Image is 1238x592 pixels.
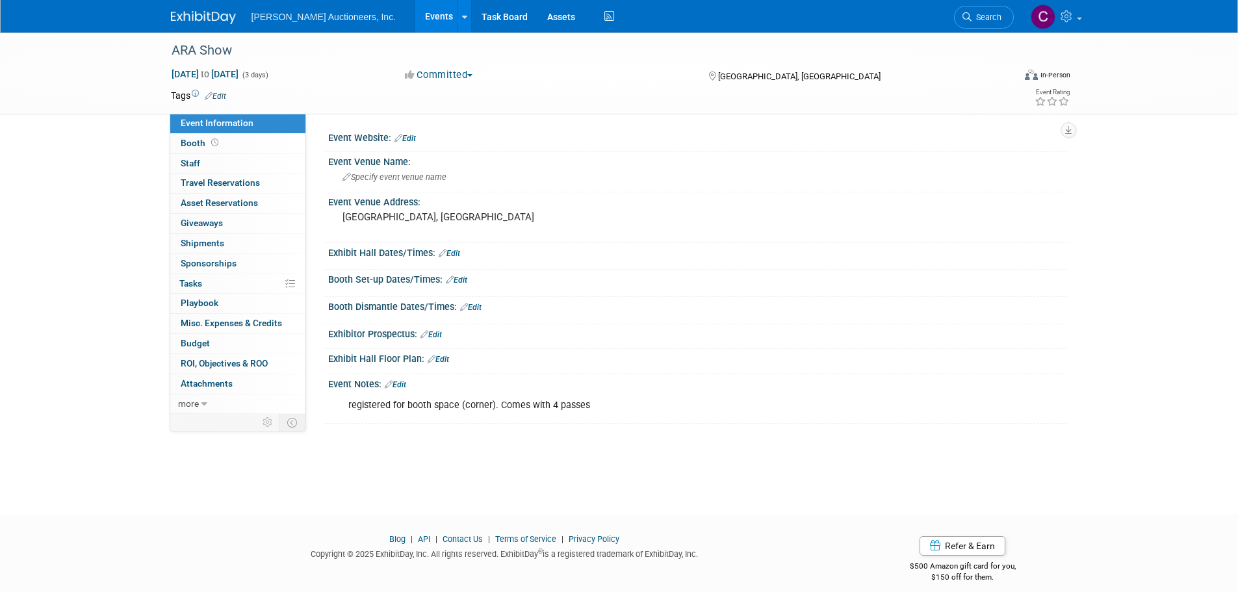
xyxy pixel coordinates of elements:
a: API [418,534,430,544]
div: Event Format [937,68,1071,87]
a: Terms of Service [495,534,556,544]
div: Exhibitor Prospectus: [328,324,1068,341]
span: | [407,534,416,544]
img: ExhibitDay [171,11,236,24]
span: [GEOGRAPHIC_DATA], [GEOGRAPHIC_DATA] [718,71,881,81]
pre: [GEOGRAPHIC_DATA], [GEOGRAPHIC_DATA] [342,211,622,223]
span: Shipments [181,238,224,248]
span: Staff [181,158,200,168]
span: Tasks [179,278,202,289]
span: | [432,534,441,544]
a: Giveaways [170,214,305,233]
span: Travel Reservations [181,177,260,188]
a: Privacy Policy [569,534,619,544]
img: Format-Inperson.png [1025,70,1038,80]
a: Staff [170,154,305,174]
a: Travel Reservations [170,174,305,193]
span: | [558,534,567,544]
div: Event Website: [328,128,1068,145]
div: Event Venue Address: [328,192,1068,209]
a: Contact Us [443,534,483,544]
div: Exhibit Hall Dates/Times: [328,243,1068,260]
span: Booth [181,138,221,148]
span: Asset Reservations [181,198,258,208]
td: Personalize Event Tab Strip [257,414,279,431]
span: Attachments [181,378,233,389]
a: Edit [385,380,406,389]
a: Misc. Expenses & Credits [170,314,305,333]
div: Copyright © 2025 ExhibitDay, Inc. All rights reserved. ExhibitDay is a registered trademark of Ex... [171,545,839,560]
div: Exhibit Hall Floor Plan: [328,349,1068,366]
a: Asset Reservations [170,194,305,213]
sup: ® [538,548,543,555]
a: Tasks [170,274,305,294]
a: Sponsorships [170,254,305,274]
span: Event Information [181,118,253,128]
div: Event Rating [1035,89,1070,96]
div: $500 Amazon gift card for you, [858,552,1068,582]
span: ROI, Objectives & ROO [181,358,268,368]
a: ROI, Objectives & ROO [170,354,305,374]
a: more [170,394,305,414]
a: Edit [394,134,416,143]
a: Edit [439,249,460,258]
span: Giveaways [181,218,223,228]
div: ARA Show [167,39,994,62]
div: $150 off for them. [858,572,1068,583]
a: Edit [428,355,449,364]
span: to [199,69,211,79]
a: Shipments [170,234,305,253]
span: Booth not reserved yet [209,138,221,148]
span: Search [972,12,1001,22]
span: | [485,534,493,544]
a: Edit [420,330,442,339]
div: Booth Set-up Dates/Times: [328,270,1068,287]
a: Refer & Earn [920,536,1005,556]
div: registered for booth space (corner). Comes with 4 passes [339,393,925,418]
div: Event Venue Name: [328,152,1068,168]
a: Event Information [170,114,305,133]
span: [DATE] [DATE] [171,68,239,80]
td: Tags [171,89,226,102]
div: In-Person [1040,70,1070,80]
a: Edit [205,92,226,101]
span: Playbook [181,298,218,308]
a: Blog [389,534,406,544]
span: [PERSON_NAME] Auctioneers, Inc. [251,12,396,22]
td: Toggle Event Tabs [279,414,305,431]
span: Sponsorships [181,258,237,268]
a: Budget [170,334,305,354]
span: more [178,398,199,409]
span: Specify event venue name [342,172,446,182]
img: Cyndi Wade [1031,5,1055,29]
a: Attachments [170,374,305,394]
a: Playbook [170,294,305,313]
span: Misc. Expenses & Credits [181,318,282,328]
button: Committed [400,68,478,82]
a: Edit [460,303,482,312]
span: (3 days) [241,71,268,79]
div: Event Notes: [328,374,1068,391]
a: Search [954,6,1014,29]
a: Booth [170,134,305,153]
a: Edit [446,276,467,285]
span: Budget [181,338,210,348]
div: Booth Dismantle Dates/Times: [328,297,1068,314]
